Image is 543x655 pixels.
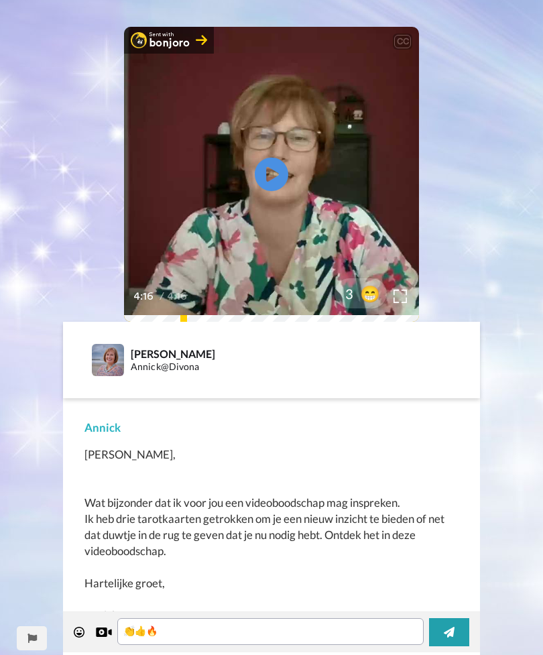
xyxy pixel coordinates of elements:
span: 4:16 [167,288,190,304]
span: / [160,288,164,304]
div: Annick@Divona [131,361,458,373]
div: [PERSON_NAME], Wat bijzonder dat ik voor jou een videoboodschap mag inspreken. Ik heb drie tarotk... [84,446,459,623]
img: Bonjoro Logo [131,32,147,48]
span: 4:16 [133,288,157,304]
img: Profile Image [92,344,124,376]
div: Sent with [149,32,190,38]
div: Annick [84,420,459,436]
textarea: 👏👍🔥 [117,618,424,645]
div: [PERSON_NAME] [131,347,458,360]
div: CC [394,35,411,48]
div: bonjoro [149,38,190,48]
button: 3😁 [335,278,387,308]
span: 😁 [353,283,387,304]
div: Reply by Video [96,624,112,640]
span: 3 [335,284,353,303]
a: Bonjoro LogoSent withbonjoro [124,27,214,54]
